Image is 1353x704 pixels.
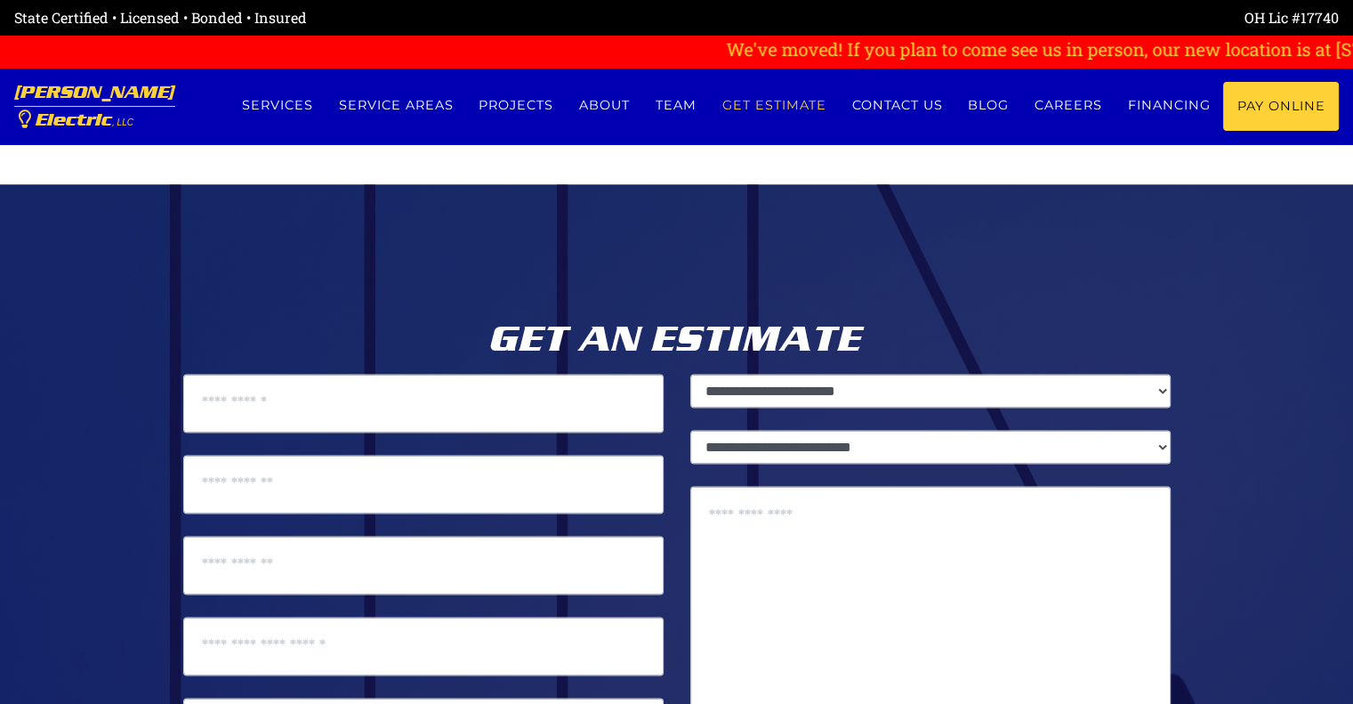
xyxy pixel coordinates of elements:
[466,82,567,129] a: Projects
[1115,82,1223,129] a: Financing
[1223,82,1339,131] a: Pay Online
[229,82,326,129] a: Services
[643,82,710,129] a: Team
[112,117,133,127] span: , LLC
[955,82,1022,129] a: Blog
[677,7,1340,28] div: OH Lic #17740
[14,7,677,28] div: State Certified • Licensed • Bonded • Insured
[183,318,1171,360] h2: Get an Estimate
[326,82,466,129] a: Service Areas
[567,82,643,129] a: About
[839,82,955,129] a: Contact us
[709,82,839,129] a: Get estimate
[14,69,175,144] a: [PERSON_NAME] Electric, LLC
[1022,82,1115,129] a: Careers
